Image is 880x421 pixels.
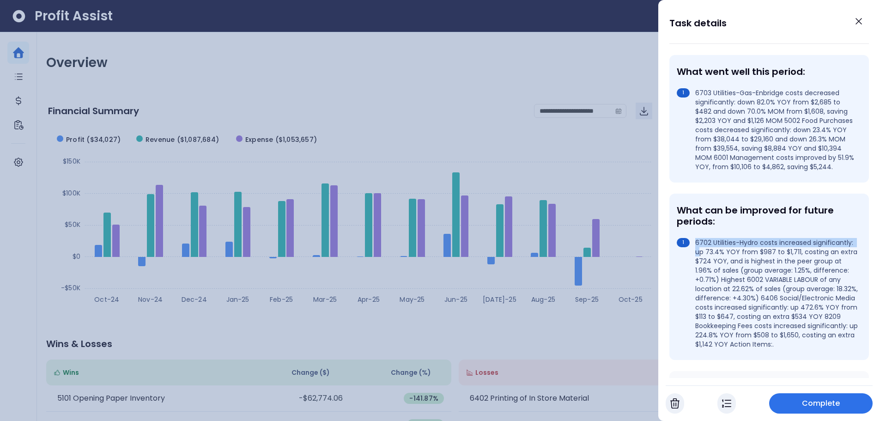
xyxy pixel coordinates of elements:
li: 6702 Utilities-Hydro costs increased significantly: up 73.4% YOY from $987 to $1,711, costing an ... [677,238,858,349]
h1: Task details [669,15,727,31]
span: Complete [802,398,840,409]
button: Complete [769,393,873,414]
img: In Progress [722,398,731,409]
div: What went well this period: [677,66,858,77]
img: Cancel Task [670,398,680,409]
button: Close [849,11,869,31]
li: 6703 Utilities-Gas-Enbridge costs decreased significantly: down 82.0% YOY from $2,685 to $482 and... [677,88,858,171]
div: What can be improved for future periods: [677,205,858,227]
